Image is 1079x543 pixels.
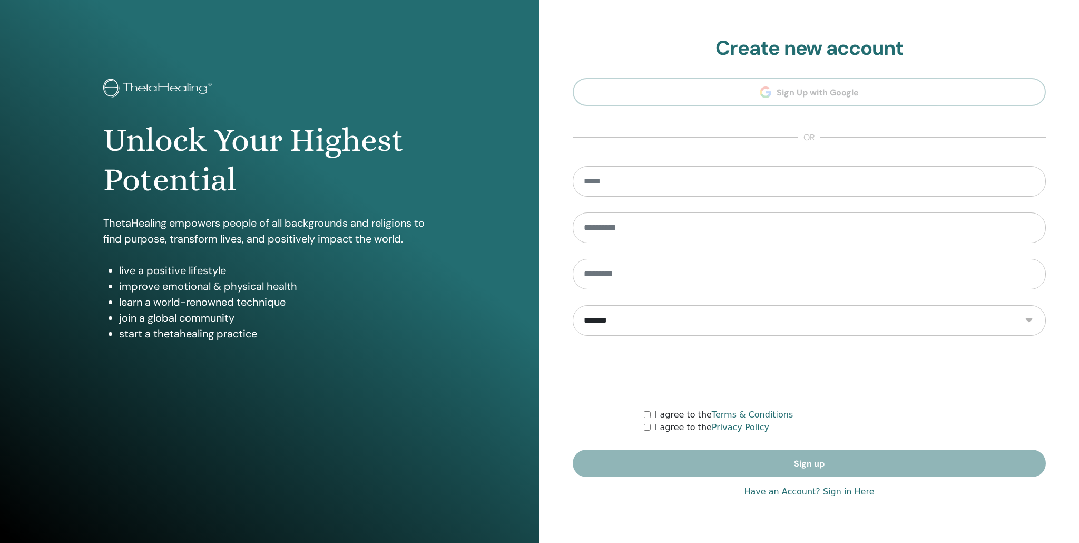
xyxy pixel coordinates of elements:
li: start a thetahealing practice [119,326,437,342]
a: Privacy Policy [712,422,769,432]
label: I agree to the [655,409,793,421]
label: I agree to the [655,421,769,434]
iframe: reCAPTCHA [729,352,889,393]
a: Terms & Conditions [712,410,793,420]
h2: Create new account [573,36,1046,61]
li: live a positive lifestyle [119,263,437,278]
li: improve emotional & physical health [119,278,437,294]
span: or [798,131,820,144]
li: join a global community [119,310,437,326]
li: learn a world-renowned technique [119,294,437,310]
a: Have an Account? Sign in Here [744,486,874,498]
h1: Unlock Your Highest Potential [103,121,437,199]
p: ThetaHealing empowers people of all backgrounds and religions to find purpose, transform lives, a... [103,215,437,247]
